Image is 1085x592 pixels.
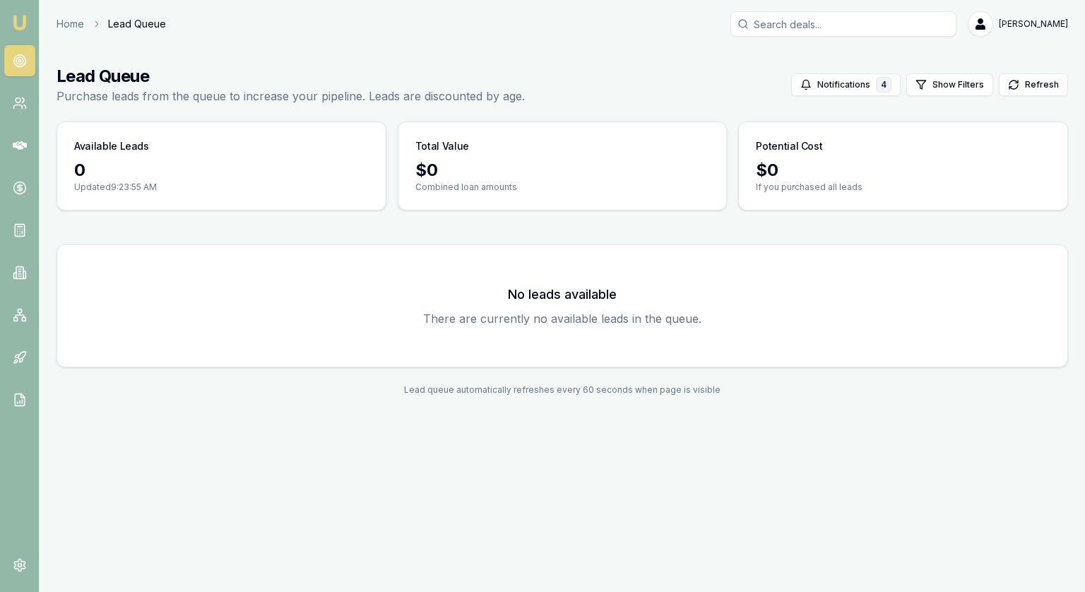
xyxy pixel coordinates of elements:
span: [PERSON_NAME] [999,18,1068,30]
div: 4 [876,77,891,93]
span: Lead Queue [108,17,166,31]
a: Home [57,17,84,31]
h1: Lead Queue [57,65,525,88]
button: Notifications4 [791,73,901,96]
p: Purchase leads from the queue to increase your pipeline. Leads are discounted by age. [57,88,525,105]
p: If you purchased all leads [756,182,1050,193]
p: Combined loan amounts [415,182,710,193]
input: Search deals [730,11,956,37]
div: $ 0 [756,159,1050,182]
h3: No leads available [74,285,1050,304]
h3: Total Value [415,139,469,153]
div: $ 0 [415,159,710,182]
img: emu-icon-u.png [11,14,28,31]
h3: Potential Cost [756,139,822,153]
div: Lead queue automatically refreshes every 60 seconds when page is visible [57,384,1068,396]
nav: breadcrumb [57,17,166,31]
p: Updated 9:23:55 AM [74,182,369,193]
div: 0 [74,159,369,182]
p: There are currently no available leads in the queue. [74,310,1050,327]
button: Refresh [999,73,1068,96]
h3: Available Leads [74,139,149,153]
button: Show Filters [906,73,993,96]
